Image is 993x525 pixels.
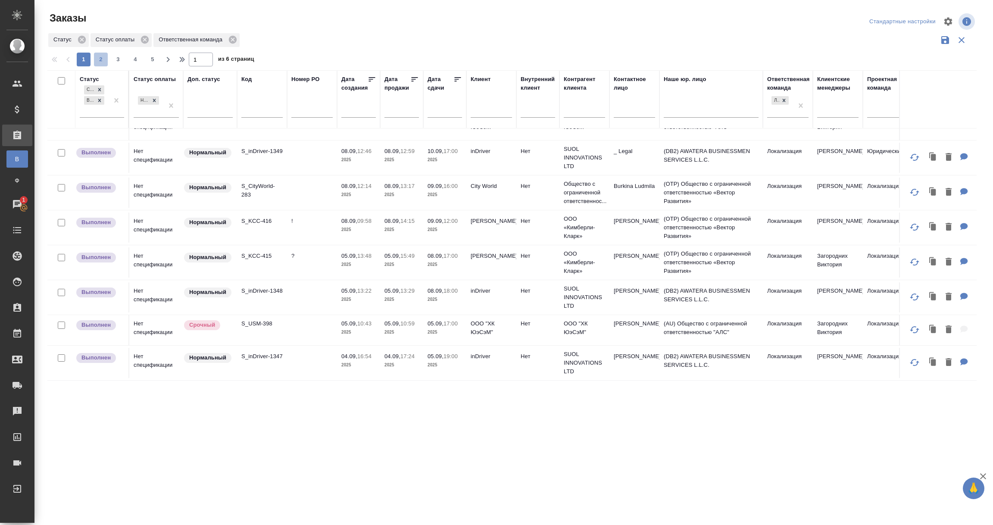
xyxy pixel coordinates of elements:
[81,253,111,262] p: Выполнен
[189,288,226,297] p: Нормальный
[863,143,913,173] td: Юридический
[341,75,368,92] div: Дата создания
[341,328,376,337] p: 2025
[564,215,605,241] p: ООО «Кимберли-Кларк»
[146,53,159,66] button: 5
[189,353,226,362] p: Нормальный
[609,212,659,243] td: [PERSON_NAME]
[84,96,95,105] div: Выполнен
[11,155,24,163] span: В
[428,225,462,234] p: 2025
[471,352,512,361] p: inDriver
[75,319,124,331] div: Выставляет ПМ после сдачи и проведения начислений. Последний этап для ПМа
[813,282,863,312] td: [PERSON_NAME]
[291,75,319,84] div: Номер PO
[128,55,142,64] span: 4
[428,191,462,199] p: 2025
[443,287,458,294] p: 18:00
[189,321,215,329] p: Срочный
[521,217,555,225] p: Нет
[81,148,111,157] p: Выполнен
[241,319,283,328] p: S_USM-398
[81,353,111,362] p: Выполнен
[17,196,30,204] span: 1
[659,210,763,245] td: (OTP) Общество с ограниченной ответственностью «Вектор Развития»
[904,182,925,203] button: Обновить
[384,191,419,199] p: 2025
[941,321,956,339] button: Удалить
[609,178,659,208] td: Burkina Ludmila
[287,212,337,243] td: !
[129,212,183,243] td: Нет спецификации
[357,253,372,259] p: 13:48
[817,75,859,92] div: Клиентские менеджеры
[341,225,376,234] p: 2025
[813,212,863,243] td: [PERSON_NAME]
[80,75,99,84] div: Статус
[241,75,252,84] div: Код
[81,218,111,227] p: Выполнен
[953,32,970,48] button: Сбросить фильтры
[904,319,925,340] button: Обновить
[81,321,111,329] p: Выполнен
[400,253,415,259] p: 15:49
[937,32,953,48] button: Сохранить фильтры
[111,55,125,64] span: 3
[384,218,400,224] p: 08.09,
[189,218,226,227] p: Нормальный
[471,75,490,84] div: Клиент
[384,148,400,154] p: 08.09,
[241,182,283,199] p: S_CityWorld-283
[134,75,176,84] div: Статус оплаты
[137,95,160,106] div: Нет спецификации
[81,288,111,297] p: Выполнен
[966,479,981,497] span: 🙏
[189,183,226,192] p: Нормальный
[813,315,863,345] td: Загородних Виктория
[75,252,124,263] div: Выставляет ПМ после сдачи и проведения начислений. Последний этап для ПМа
[609,348,659,378] td: [PERSON_NAME]
[357,320,372,327] p: 10:43
[925,321,941,339] button: Клонировать
[428,183,443,189] p: 09.09,
[53,35,75,44] p: Статус
[763,212,813,243] td: Локализация
[471,287,512,295] p: inDriver
[341,183,357,189] p: 08.09,
[183,217,233,228] div: Статус по умолчанию для стандартных заказов
[659,348,763,378] td: (DB2) AWATERA BUSINESSMEN SERVICES L.L.C.
[925,288,941,306] button: Клонировать
[341,156,376,164] p: 2025
[287,247,337,278] td: ?
[521,75,555,92] div: Внутренний клиент
[428,156,462,164] p: 2025
[384,225,419,234] p: 2025
[129,315,183,345] td: Нет спецификации
[963,478,984,499] button: 🙏
[241,252,283,260] p: S_KCC-415
[471,217,512,225] p: [PERSON_NAME]
[357,353,372,359] p: 16:54
[925,354,941,372] button: Клонировать
[94,55,108,64] span: 2
[564,75,605,92] div: Контрагент клиента
[81,183,111,192] p: Выполнен
[183,182,233,194] div: Статус по умолчанию для стандартных заказов
[564,350,605,376] p: SUOL INNOVATIONS LTD
[609,315,659,345] td: [PERSON_NAME]
[659,175,763,210] td: (OTP) Общество с ограниченной ответственностью «Вектор Развития»
[664,75,706,84] div: Наше юр. лицо
[941,184,956,201] button: Удалить
[428,75,453,92] div: Дата сдачи
[904,147,925,168] button: Обновить
[904,287,925,307] button: Обновить
[904,352,925,373] button: Обновить
[400,183,415,189] p: 13:17
[183,352,233,364] div: Статус по умолчанию для стандартных заказов
[129,178,183,208] td: Нет спецификации
[863,178,913,208] td: Локализация
[384,287,400,294] p: 05.09,
[384,295,419,304] p: 2025
[91,33,152,47] div: Статус оплаты
[111,53,125,66] button: 3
